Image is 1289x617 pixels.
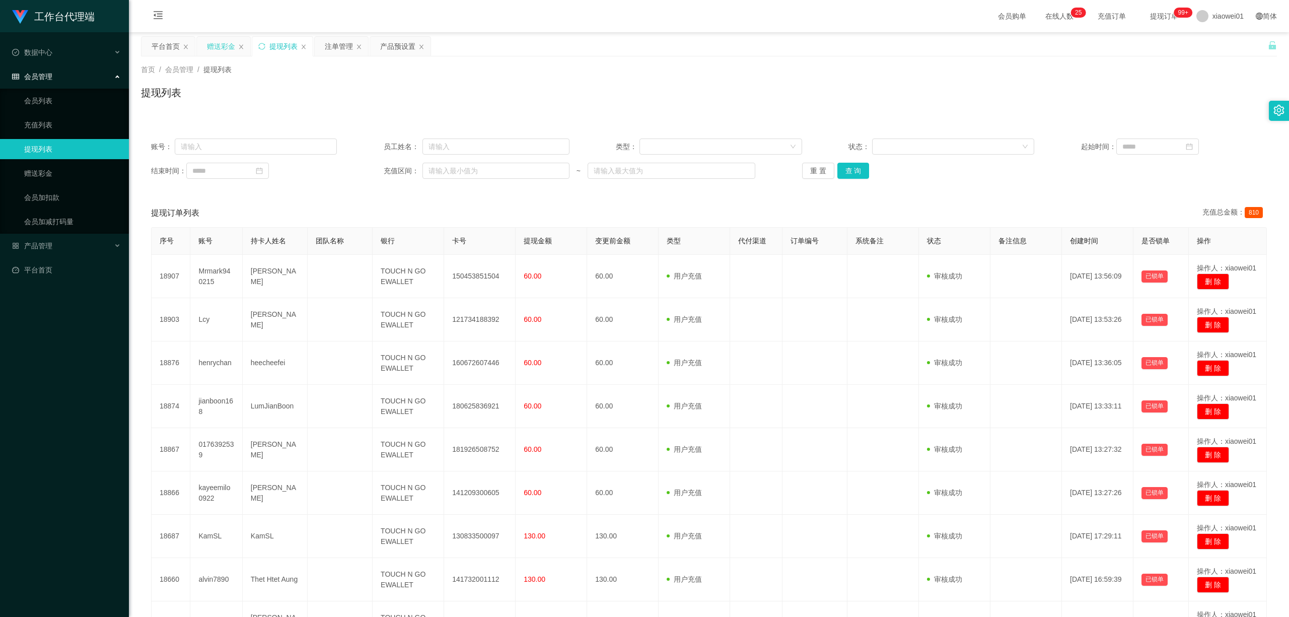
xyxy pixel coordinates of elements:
[667,532,702,540] span: 用户充值
[1197,273,1229,290] button: 删 除
[12,10,28,24] img: logo.9652507e.png
[1186,143,1193,150] i: 图标: calendar
[524,402,541,410] span: 60.00
[141,85,181,100] h1: 提现列表
[1141,444,1168,456] button: 已锁单
[587,515,659,558] td: 130.00
[381,237,395,245] span: 银行
[1197,447,1229,463] button: 删 除
[848,142,872,152] span: 状态：
[569,166,588,176] span: ~
[190,255,242,298] td: Mrmark940215
[152,515,190,558] td: 18687
[998,237,1027,245] span: 备注信息
[587,385,659,428] td: 60.00
[12,73,19,80] i: 图标: table
[152,385,190,428] td: 18874
[1197,360,1229,376] button: 删 除
[1256,13,1263,20] i: 图标: global
[373,255,444,298] td: TOUCH N GO EWALLET
[1141,530,1168,542] button: 已锁单
[24,163,121,183] a: 赠送彩金
[1197,533,1229,550] button: 删 除
[444,385,516,428] td: 180625836921
[356,44,362,50] i: 图标: close
[1197,237,1211,245] span: 操作
[418,44,424,50] i: 图标: close
[1062,341,1133,385] td: [DATE] 13:36:05
[301,44,307,50] i: 图标: close
[165,65,193,74] span: 会员管理
[837,163,870,179] button: 查 询
[587,471,659,515] td: 60.00
[444,515,516,558] td: 130833500097
[203,65,232,74] span: 提现列表
[667,272,702,280] span: 用户充值
[1062,385,1133,428] td: [DATE] 13:33:11
[12,49,19,56] i: 图标: check-circle-o
[316,237,344,245] span: 团队名称
[373,515,444,558] td: TOUCH N GO EWALLET
[373,341,444,385] td: TOUCH N GO EWALLET
[159,65,161,74] span: /
[1141,574,1168,586] button: 已锁单
[1075,8,1079,18] p: 2
[190,341,242,385] td: henrychan
[24,91,121,111] a: 会员列表
[444,428,516,471] td: 181926508752
[1197,351,1256,359] span: 操作人：xiaowei01
[258,43,265,50] i: 图标: sync
[1062,471,1133,515] td: [DATE] 13:27:26
[380,37,415,56] div: 产品预设置
[1071,8,1086,18] sup: 25
[1145,13,1183,20] span: 提现订单
[24,212,121,232] a: 会员加减打码量
[152,428,190,471] td: 18867
[524,237,552,245] span: 提现金额
[444,341,516,385] td: 160672607446
[927,315,962,323] span: 审核成功
[667,402,702,410] span: 用户充值
[1081,142,1116,152] span: 起始时间：
[1197,524,1256,532] span: 操作人：xiaowei01
[190,558,242,601] td: alvin7890
[444,558,516,601] td: 141732001112
[738,237,766,245] span: 代付渠道
[243,515,308,558] td: KamSL
[855,237,884,245] span: 系统备注
[1202,207,1267,219] div: 充值总金额：
[1093,13,1131,20] span: 充值订单
[152,471,190,515] td: 18866
[1040,13,1079,20] span: 在线人数
[175,139,337,155] input: 请输入
[1273,105,1284,116] i: 图标: setting
[243,428,308,471] td: [PERSON_NAME]
[151,166,186,176] span: 结束时间：
[1062,298,1133,341] td: [DATE] 13:53:26
[524,575,545,583] span: 130.00
[190,471,242,515] td: kayeemilo0922
[524,445,541,453] span: 60.00
[1062,515,1133,558] td: [DATE] 17:29:11
[384,166,423,176] span: 充值区间：
[152,37,180,56] div: 平台首页
[790,144,796,151] i: 图标: down
[373,428,444,471] td: TOUCH N GO EWALLET
[190,515,242,558] td: KamSL
[667,489,702,497] span: 用户充值
[160,237,174,245] span: 序号
[444,471,516,515] td: 141209300605
[1141,270,1168,283] button: 已锁单
[325,37,353,56] div: 注单管理
[152,255,190,298] td: 18907
[1062,255,1133,298] td: [DATE] 13:56:09
[190,385,242,428] td: jianboon168
[1174,8,1192,18] sup: 1026
[524,315,541,323] span: 60.00
[251,237,286,245] span: 持卡人姓名
[927,445,962,453] span: 审核成功
[141,65,155,74] span: 首页
[587,558,659,601] td: 130.00
[802,163,834,179] button: 重 置
[444,255,516,298] td: 150453851504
